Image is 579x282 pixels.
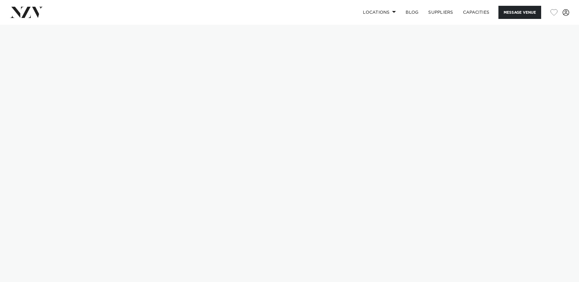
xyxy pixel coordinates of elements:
a: Capacities [458,6,494,19]
a: Locations [358,6,401,19]
a: BLOG [401,6,423,19]
a: SUPPLIERS [423,6,458,19]
img: nzv-logo.png [10,7,43,18]
button: Message Venue [498,6,541,19]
